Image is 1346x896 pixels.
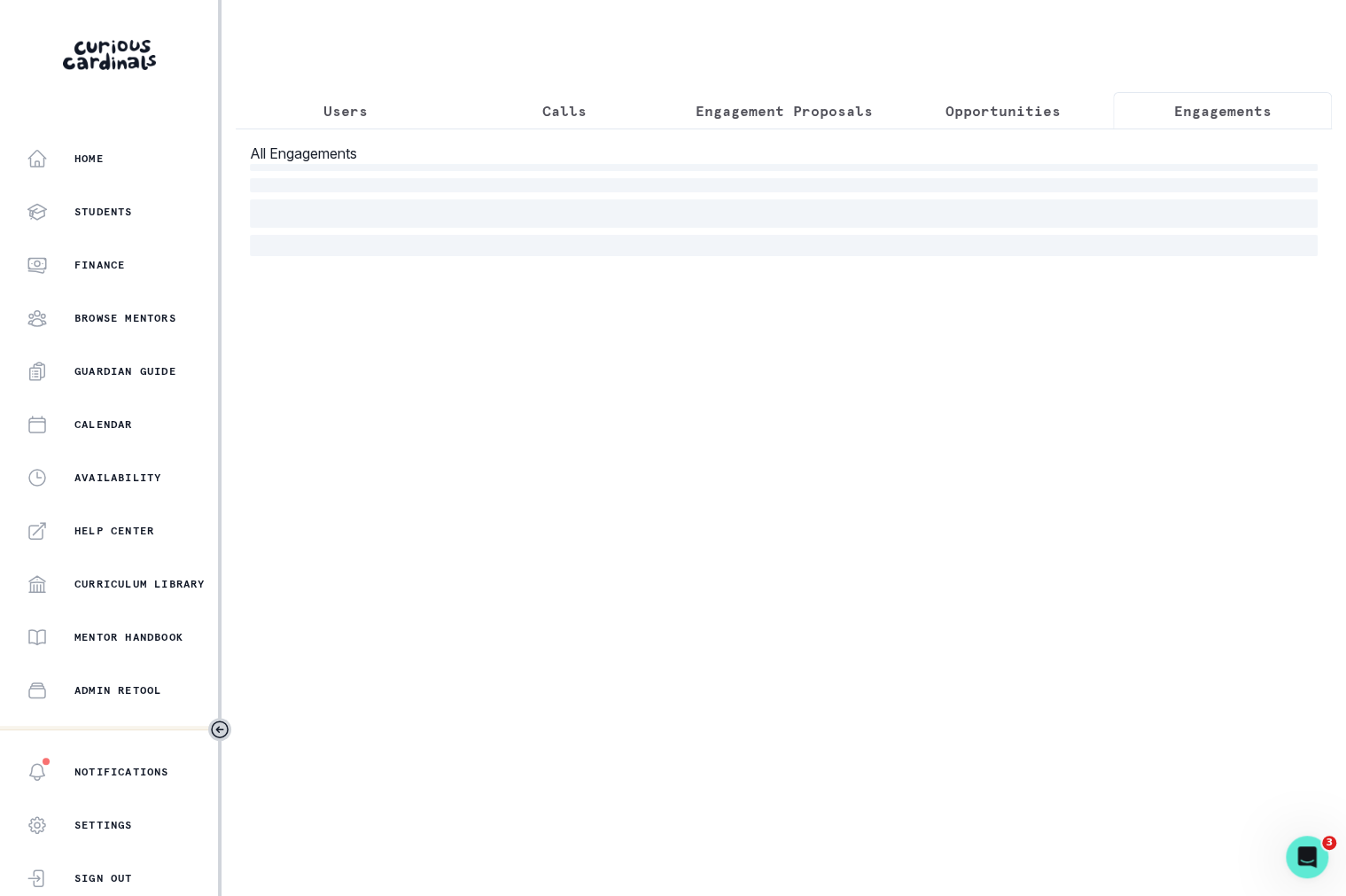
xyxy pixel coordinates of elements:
[74,258,125,272] p: Finance
[208,718,231,741] button: Toggle sidebar
[74,683,161,697] p: Admin Retool
[74,765,169,779] p: Notifications
[74,630,183,644] p: Mentor Handbook
[74,577,206,591] p: Curriculum Library
[696,100,873,121] p: Engagement Proposals
[74,871,133,885] p: Sign Out
[74,471,161,485] p: Availability
[74,417,133,432] p: Calendar
[63,40,156,70] img: Curious Cardinals Logo
[323,100,368,121] p: Users
[74,205,133,219] p: Students
[74,524,154,538] p: Help Center
[945,100,1061,121] p: Opportunities
[1286,836,1328,878] iframe: Intercom live chat
[74,152,104,166] p: Home
[1322,836,1336,850] span: 3
[74,818,133,832] p: Settings
[1173,100,1271,121] p: Engagements
[74,311,176,325] p: Browse Mentors
[250,143,1318,164] h3: All Engagements
[542,100,587,121] p: Calls
[74,364,176,378] p: Guardian Guide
